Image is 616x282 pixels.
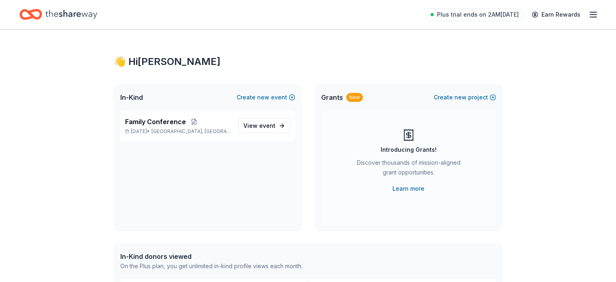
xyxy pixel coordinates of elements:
[151,128,231,135] span: [GEOGRAPHIC_DATA], [GEOGRAPHIC_DATA]
[321,93,343,102] span: Grants
[114,55,503,68] div: 👋 Hi [PERSON_NAME]
[120,93,143,102] span: In-Kind
[426,8,524,21] a: Plus trial ends on 2AM[DATE]
[237,93,295,102] button: Createnewevent
[434,93,496,102] button: Createnewproject
[527,7,585,22] a: Earn Rewards
[125,128,232,135] p: [DATE] •
[120,252,303,261] div: In-Kind donors viewed
[238,118,290,133] a: View event
[243,121,275,131] span: View
[392,184,424,194] a: Learn more
[454,93,467,102] span: new
[257,93,269,102] span: new
[437,10,519,19] span: Plus trial ends on 2AM[DATE]
[125,117,186,127] span: Family Conference
[259,122,275,129] span: event
[346,93,363,102] div: New
[120,261,303,271] div: On the Plus plan, you get unlimited in-kind profile views each month.
[354,158,464,181] div: Discover thousands of mission-aligned grant opportunities.
[19,5,97,24] a: Home
[381,145,437,155] div: Introducing Grants!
